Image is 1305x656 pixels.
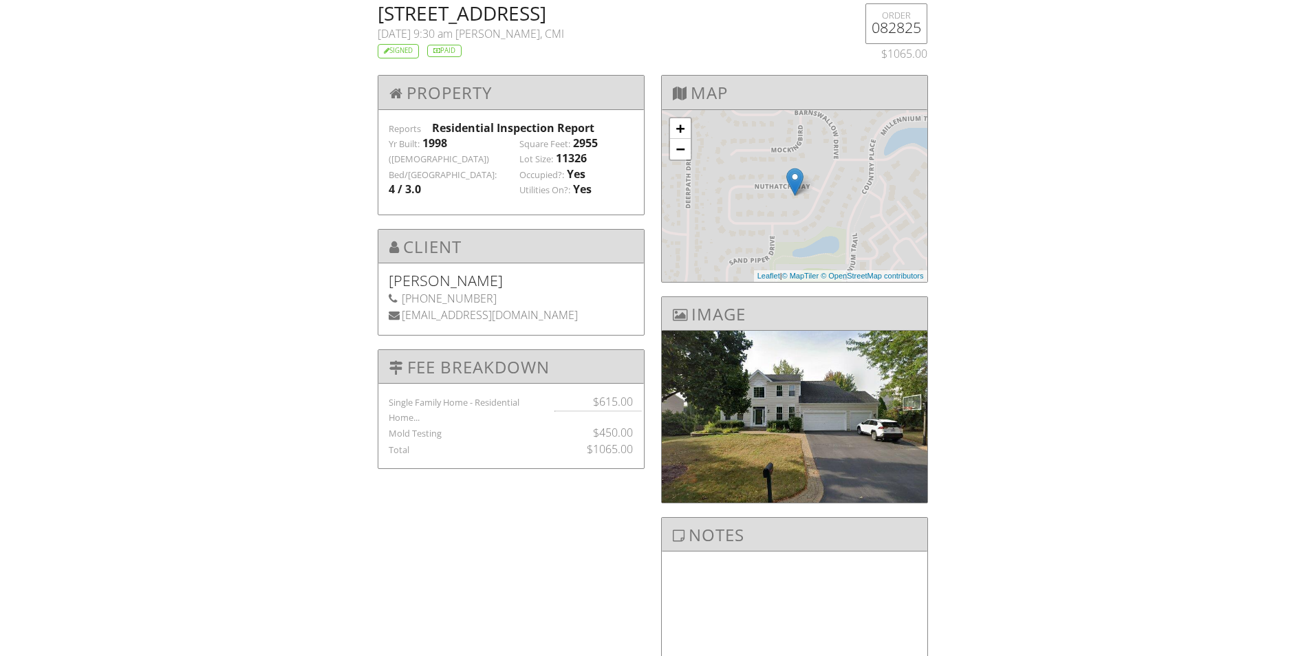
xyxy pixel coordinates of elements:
label: Total [389,444,409,456]
div: 4 / 3.0 [389,182,421,197]
div: 2955 [573,135,598,151]
div: 11326 [556,151,587,166]
label: Yr Built: [389,138,420,151]
div: Paid [427,45,462,58]
div: Yes [567,166,585,182]
h3: Notes [662,518,927,551]
label: Square Feet: [519,138,570,151]
div: $450.00 [563,425,634,440]
div: $615.00 [563,394,634,409]
h3: Map [662,76,927,109]
div: 1998 [422,135,447,151]
label: Lot Size: [519,153,553,166]
label: Utilities On?: [519,184,570,197]
div: | [754,270,927,282]
div: Signed [378,44,419,58]
label: Single Family Home - Residential Home... [389,396,519,424]
h2: [STREET_ADDRESS] [378,3,834,23]
label: Occupied?: [519,169,564,182]
a: Leaflet [757,272,780,280]
div: $1065.00 [850,46,927,61]
label: Mold Testing [389,427,442,439]
div: [PHONE_NUMBER] [389,291,634,306]
a: Zoom in [670,118,691,139]
h3: Property [378,76,644,109]
div: ORDER [872,10,921,21]
a: © OpenStreetMap contributors [821,272,923,280]
div: Yes [573,182,592,197]
label: Bed/[GEOGRAPHIC_DATA]: [389,169,497,182]
label: ([DEMOGRAPHIC_DATA]) [389,153,489,166]
label: Reports [389,122,421,135]
h3: Fee Breakdown [378,350,644,384]
span: [DATE] 9:30 am [378,26,453,41]
h5: 082825 [872,21,921,34]
span: [PERSON_NAME], CMI [455,26,564,41]
h3: Image [662,297,927,331]
a: Zoom out [670,139,691,160]
div: $1065.00 [563,441,634,457]
h3: Client [378,230,644,263]
div: [EMAIL_ADDRESS][DOMAIN_NAME] [389,307,634,322]
h5: [PERSON_NAME] [389,274,634,287]
a: © MapTiler [782,272,819,280]
div: Residential Inspection Report [432,120,634,135]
